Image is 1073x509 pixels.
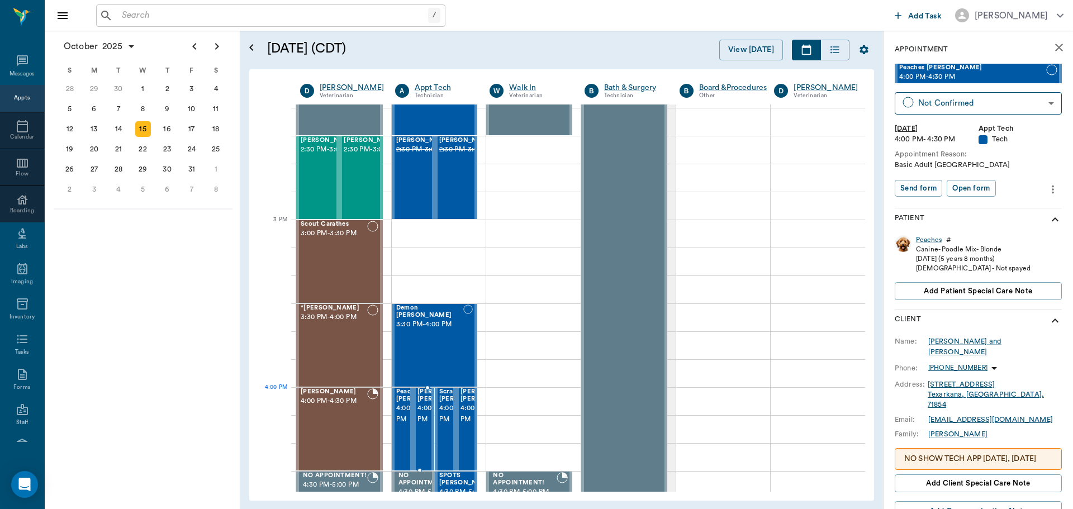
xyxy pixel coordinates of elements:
div: Tuesday, November 4, 2025 [111,182,126,197]
span: [PERSON_NAME] [301,137,357,144]
div: Sunday, October 5, 2025 [62,101,78,117]
div: Today, Wednesday, October 15, 2025 [135,121,151,137]
span: Scrappy [PERSON_NAME] [439,388,495,403]
button: Open calendar [245,26,258,69]
button: Next page [206,35,228,58]
div: W [131,62,155,79]
div: NO_SHOW, 2:30 PM - 3:00 PM [435,136,478,220]
div: Inventory [10,313,35,321]
span: NO APPOINTMENT! [398,472,450,487]
button: [PERSON_NAME] [946,5,1072,26]
a: [STREET_ADDRESS]Texarkana, [GEOGRAPHIC_DATA], 71854 [928,381,1044,408]
div: Monday, October 27, 2025 [86,161,102,177]
div: D [774,84,788,98]
div: Veterinarian [320,91,384,101]
span: NO APPOINTMENT! [493,472,557,487]
div: Tuesday, October 21, 2025 [111,141,126,157]
div: NOT_CONFIRMED, 3:00 PM - 3:30 PM [296,220,383,303]
img: Profile Image [895,235,911,252]
div: BOOKED, 4:00 PM - 4:30 PM [296,387,383,471]
div: Tuesday, September 30, 2025 [111,81,126,97]
div: Tasks [15,348,29,356]
div: NOT_CONFIRMED, 3:30 PM - 4:00 PM [392,303,478,387]
div: [PERSON_NAME] [320,82,384,93]
span: 2025 [100,39,125,54]
div: Thursday, October 9, 2025 [159,101,175,117]
div: Sunday, October 19, 2025 [62,141,78,157]
p: NO SHOW TECH APP [DATE], [DATE] [904,453,1052,465]
span: 4:30 PM - 5:00 PM [303,479,367,491]
span: [PERSON_NAME] [344,137,400,144]
div: Saturday, November 8, 2025 [208,182,224,197]
div: Name: [895,336,928,346]
div: Canine - Poodle Mix - Blonde [916,245,1031,254]
input: Search [117,8,428,23]
span: Scout Carathes [301,221,367,228]
button: Open form [947,180,995,197]
span: [PERSON_NAME] [PERSON_NAME] [460,388,516,403]
button: October2025 [58,35,141,58]
div: Thursday, October 16, 2025 [159,121,175,137]
span: 4:00 PM - 4:30 PM [417,403,473,425]
button: Send form [895,180,942,197]
div: Sunday, October 12, 2025 [62,121,78,137]
span: Demon [PERSON_NAME] [396,305,464,319]
span: 4:30 PM - 5:00 PM [493,487,557,498]
div: [PERSON_NAME] [794,82,858,93]
div: Thursday, October 23, 2025 [159,141,175,157]
div: Technician [604,91,663,101]
div: Appt Tech [979,123,1062,134]
div: Friday, November 7, 2025 [184,182,200,197]
div: S [58,62,82,79]
div: NOT_CONFIRMED, 3:30 PM - 4:00 PM [296,303,383,387]
a: [PERSON_NAME] and [PERSON_NAME] [928,336,1062,357]
div: Tuesday, October 7, 2025 [111,101,126,117]
span: 4:30 PM - 5:00 PM [439,487,495,509]
div: 4:00 PM - 4:30 PM [895,134,979,145]
button: close [1048,36,1070,59]
span: Peaches [PERSON_NAME] [899,64,1046,72]
div: Thursday, November 6, 2025 [159,182,175,197]
div: Friday, October 17, 2025 [184,121,200,137]
div: Appts [14,94,30,102]
span: [PERSON_NAME] [PERSON_NAME] [417,388,473,403]
div: Monday, November 3, 2025 [86,182,102,197]
span: *[PERSON_NAME] [301,305,367,312]
div: Forms [13,383,30,392]
div: Friday, October 24, 2025 [184,141,200,157]
div: NOT_CONFIRMED, 4:00 PM - 4:30 PM [392,387,413,471]
div: Wednesday, October 8, 2025 [135,101,151,117]
div: Monday, October 6, 2025 [86,101,102,117]
div: Tuesday, October 14, 2025 [111,121,126,137]
div: Friday, October 10, 2025 [184,101,200,117]
div: Sunday, October 26, 2025 [62,161,78,177]
h5: [DATE] (CDT) [267,40,528,58]
a: Board &Procedures [699,82,767,93]
div: [PERSON_NAME] [975,9,1048,22]
div: NOT_CONFIRMED, 4:00 PM - 4:30 PM [456,387,477,471]
a: Appt Tech [415,82,473,93]
div: Monday, September 29, 2025 [86,81,102,97]
span: 2:30 PM - 3:00 PM [301,144,357,155]
a: Bath & Surgery [604,82,663,93]
div: Email: [895,415,928,425]
span: October [61,39,100,54]
div: Basic Adult [GEOGRAPHIC_DATA] [895,160,1062,170]
div: CANCELED, 2:30 PM - 3:00 PM [392,136,435,220]
div: Tech [979,134,1062,145]
div: Labs [16,242,28,251]
div: B [585,84,599,98]
p: Patient [895,213,924,226]
div: [DATE] (5 years 8 months) [916,254,1031,264]
span: Add patient Special Care Note [924,285,1032,297]
div: Wednesday, October 1, 2025 [135,81,151,97]
div: Thursday, October 2, 2025 [159,81,175,97]
div: D [300,84,314,98]
div: Wednesday, November 5, 2025 [135,182,151,197]
a: Peaches [916,235,942,245]
div: Veterinarian [794,91,858,101]
span: SPOTS [PERSON_NAME] [439,472,495,487]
